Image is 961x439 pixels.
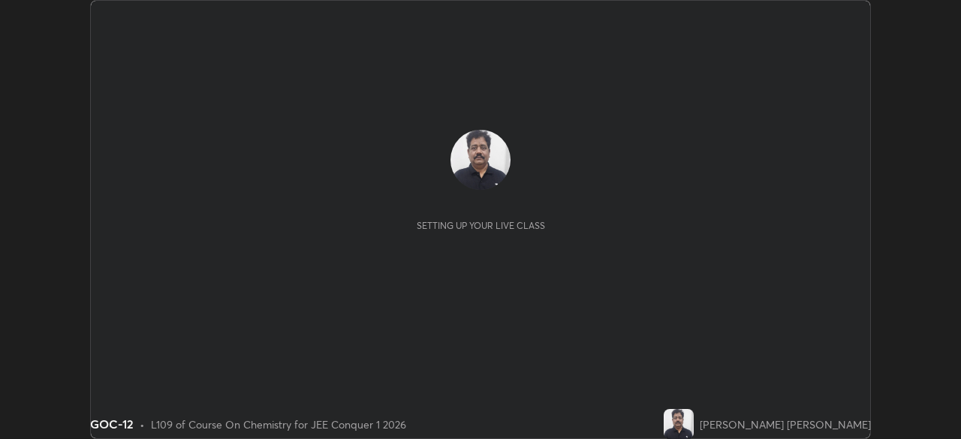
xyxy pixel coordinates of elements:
div: L109 of Course On Chemistry for JEE Conquer 1 2026 [151,416,406,432]
div: GOC-12 [90,415,134,433]
img: b65781c8e2534093a3cbb5d1d1b042d9.jpg [664,409,694,439]
div: • [140,416,145,432]
div: Setting up your live class [417,220,545,231]
img: b65781c8e2534093a3cbb5d1d1b042d9.jpg [450,130,511,190]
div: [PERSON_NAME] [PERSON_NAME] [700,416,871,432]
